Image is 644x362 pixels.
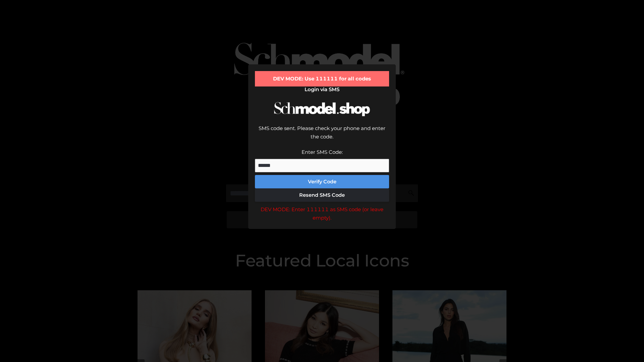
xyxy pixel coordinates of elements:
img: Schmodel Logo [272,96,372,122]
label: Enter SMS Code: [302,149,343,155]
div: DEV MODE: Enter 111111 as SMS code (or leave empty). [255,205,389,222]
button: Resend SMS Code [255,188,389,202]
h2: Login via SMS [255,86,389,93]
div: SMS code sent. Please check your phone and enter the code. [255,124,389,148]
div: DEV MODE: Use 111111 for all codes [255,71,389,86]
button: Verify Code [255,175,389,188]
